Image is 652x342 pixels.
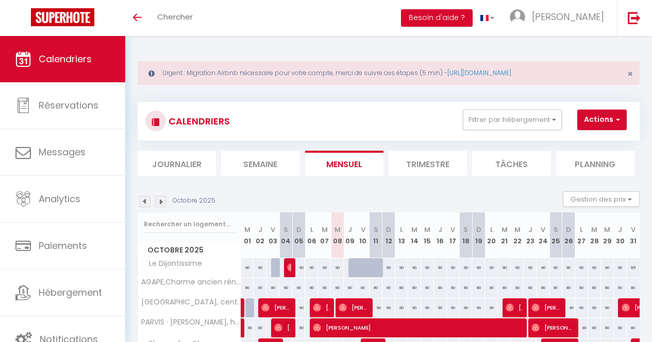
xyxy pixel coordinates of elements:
div: 80 [511,278,524,297]
th: 10 [357,212,370,258]
button: Gestion des prix [563,191,640,207]
div: 80 [434,278,447,297]
abbr: L [580,225,583,235]
div: 80 [588,278,601,297]
div: 80 [614,278,627,297]
span: PARVIS · [PERSON_NAME], hyper centre piétons,garage privé [140,318,243,326]
abbr: L [490,225,493,235]
div: 90 [395,298,408,317]
span: Analytics [39,192,80,205]
div: 80 [331,278,344,297]
th: 05 [292,212,305,258]
div: 80 [292,278,305,297]
th: 04 [279,212,292,258]
th: 17 [447,212,460,258]
div: 90 [447,258,460,277]
span: [PERSON_NAME] [274,318,291,337]
abbr: D [296,225,302,235]
div: 90 [588,258,601,277]
img: logout [628,11,641,24]
abbr: J [258,225,262,235]
div: 80 [370,278,382,297]
li: Planning [556,151,634,176]
abbr: M [604,225,610,235]
a: [URL][DOMAIN_NAME] [447,68,511,77]
span: Chercher [157,11,193,22]
div: 80 [601,278,614,297]
div: 90 [601,298,614,317]
h3: CALENDRIERS [166,110,230,133]
div: 80 [318,278,331,297]
div: 90 [292,258,305,277]
span: [PERSON_NAME] [531,298,560,317]
p: Octobre 2025 [173,196,215,206]
th: 30 [614,212,627,258]
abbr: S [374,225,378,235]
abbr: S [554,225,558,235]
div: 90 [254,258,266,277]
th: 08 [331,212,344,258]
span: × [627,67,633,80]
div: 90 [241,258,254,277]
div: 90 [318,258,331,277]
abbr: V [361,225,365,235]
div: 90 [575,258,588,277]
div: 90 [562,298,575,317]
div: 80 [627,278,640,297]
div: 80 [241,318,254,337]
div: 90 [382,298,395,317]
abbr: M [335,225,341,235]
div: 80 [601,318,614,337]
abbr: M [501,225,508,235]
div: 80 [408,278,421,297]
th: 16 [434,212,447,258]
div: 90 [562,258,575,277]
div: 90 [421,298,434,317]
span: [GEOGRAPHIC_DATA], centre historique,parking [140,298,243,306]
div: 90 [537,258,549,277]
div: 80 [395,278,408,297]
button: Close [627,69,633,79]
div: 80 [627,318,640,337]
div: 90 [331,258,344,277]
abbr: V [450,225,455,235]
div: 80 [498,278,511,297]
div: 80 [524,278,537,297]
div: 80 [292,318,305,337]
div: 90 [434,298,447,317]
div: 80 [459,278,472,297]
th: 06 [305,212,318,258]
div: 90 [601,258,614,277]
span: [PERSON_NAME] [531,318,573,337]
li: Semaine [221,151,299,176]
th: 01 [241,212,254,258]
li: Tâches [472,151,550,176]
span: Réservations [39,99,98,112]
abbr: M [514,225,521,235]
div: 90 [472,298,485,317]
div: 90 [408,258,421,277]
th: 09 [344,212,357,258]
div: 80 [614,318,627,337]
abbr: M [322,225,328,235]
div: 80 [254,278,266,297]
div: 80 [305,278,318,297]
th: 11 [370,212,382,258]
img: Super Booking [31,8,94,26]
th: 18 [459,212,472,258]
span: Messages [39,146,86,158]
abbr: L [310,225,313,235]
th: 14 [408,212,421,258]
div: 80 [266,278,279,297]
span: [PERSON_NAME] [287,258,291,277]
div: 80 [575,278,588,297]
abbr: V [541,225,545,235]
span: [PERSON_NAME] [339,298,367,317]
th: 26 [562,212,575,258]
abbr: J [348,225,352,235]
div: Urgent : Migration Airbnb nécessaire pour votre compte, merci de suivre ces étapes (5 min) - [138,61,640,85]
div: 90 [305,258,318,277]
span: Le Dijontissime [140,258,205,269]
abbr: J [438,225,442,235]
div: 90 [459,258,472,277]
